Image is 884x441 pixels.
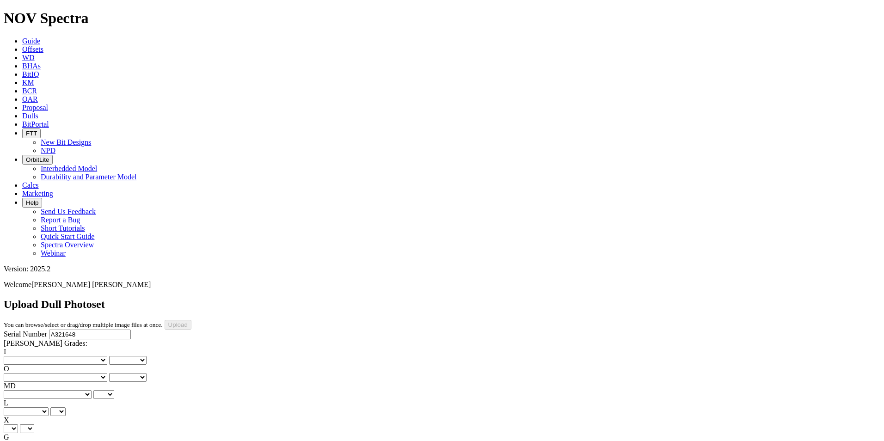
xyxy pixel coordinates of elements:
a: Marketing [22,190,53,197]
a: Interbedded Model [41,165,97,172]
a: Dulls [22,112,38,120]
a: KM [22,79,34,86]
span: [PERSON_NAME] [PERSON_NAME] [31,281,151,288]
a: Send Us Feedback [41,208,96,215]
div: [PERSON_NAME] Grades: [4,339,880,348]
a: Offsets [22,45,43,53]
span: FTT [26,130,37,137]
a: Report a Bug [41,216,80,224]
p: Welcome [4,281,880,289]
a: Spectra Overview [41,241,94,249]
a: BitPortal [22,120,49,128]
button: OrbitLite [22,155,53,165]
div: Version: 2025.2 [4,265,880,273]
label: L [4,399,8,407]
label: I [4,348,6,355]
label: O [4,365,9,373]
a: BitIQ [22,70,39,78]
a: WD [22,54,35,61]
a: Durability and Parameter Model [41,173,137,181]
a: New Bit Designs [41,138,91,146]
small: You can browse/select or drag/drop multiple image files at once. [4,321,163,328]
a: Webinar [41,249,66,257]
span: OrbitLite [26,156,49,163]
span: Help [26,199,38,206]
label: X [4,416,9,424]
button: Help [22,198,42,208]
label: MD [4,382,16,390]
a: BCR [22,87,37,95]
h1: NOV Spectra [4,10,880,27]
h2: Upload Dull Photoset [4,298,880,311]
label: G [4,433,9,441]
a: BHAs [22,62,41,70]
a: Calcs [22,181,39,189]
a: Short Tutorials [41,224,85,232]
a: Guide [22,37,40,45]
a: OAR [22,95,38,103]
input: Upload [165,320,191,330]
label: Serial Number [4,330,47,338]
a: Proposal [22,104,48,111]
button: FTT [22,129,41,138]
a: Quick Start Guide [41,233,94,240]
a: NPD [41,147,55,154]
